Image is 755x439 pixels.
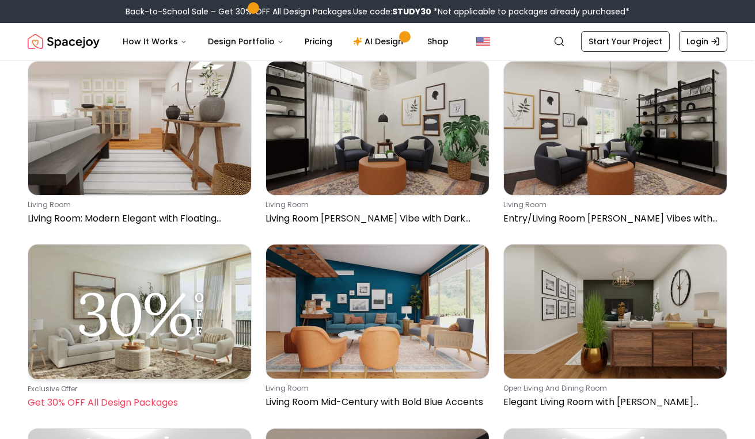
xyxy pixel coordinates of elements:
a: Shop [418,30,458,53]
p: living room [265,200,485,209]
a: Living Room Moody Vibe with Dark Accent Wallliving roomLiving Room [PERSON_NAME] Vibe with Dark A... [265,61,490,230]
a: Get 30% OFF All Design PackagesExclusive OfferGet 30% OFF All Design Packages [28,244,252,414]
nav: Main [113,30,458,53]
p: Living Room [PERSON_NAME] Vibe with Dark Accent Wall [265,212,485,226]
b: STUDY30 [392,6,431,17]
a: Elegant Living Room with Rich Green Accent Wallopen living and dining roomElegant Living Room wit... [503,244,727,414]
button: Design Portfolio [199,30,293,53]
span: *Not applicable to packages already purchased* [431,6,629,17]
img: Living Room Moody Vibe with Dark Accent Wall [266,62,489,195]
a: Pricing [295,30,342,53]
p: Living Room Mid-Century with Bold Blue Accents [265,395,485,409]
p: Living Room: Modern Elegant with Floating Shelves [28,212,247,226]
img: Living Room Mid-Century with Bold Blue Accents [266,245,489,378]
p: Exclusive Offer [28,384,247,394]
a: AI Design [344,30,416,53]
a: Living Room Mid-Century with Bold Blue Accentsliving roomLiving Room Mid-Century with Bold Blue A... [265,244,490,414]
img: Elegant Living Room with Rich Green Accent Wall [504,245,727,378]
div: Back-to-School Sale – Get 30% OFF All Design Packages. [126,6,629,17]
a: Start Your Project [581,31,670,52]
p: living room [503,200,723,209]
img: Living Room: Modern Elegant with Floating Shelves [28,62,251,195]
a: Living Room: Modern Elegant with Floating Shelvesliving roomLiving Room: Modern Elegant with Floa... [28,61,252,230]
p: Get 30% OFF All Design Packages [28,396,247,410]
p: living room [28,200,247,209]
img: Entry/Living Room Moody Vibes with Dark Gray Accent [504,62,727,195]
img: Spacejoy Logo [28,30,100,53]
p: Elegant Living Room with [PERSON_NAME] Accent Wall [503,395,723,409]
p: living room [265,384,485,393]
a: Spacejoy [28,30,100,53]
img: Get 30% OFF All Design Packages [28,245,251,379]
span: Use code: [353,6,431,17]
button: How It Works [113,30,196,53]
img: United States [476,35,490,48]
p: open living and dining room [503,384,723,393]
a: Login [679,31,727,52]
a: Entry/Living Room Moody Vibes with Dark Gray Accentliving roomEntry/Living Room [PERSON_NAME] Vib... [503,61,727,230]
nav: Global [28,23,727,60]
p: Entry/Living Room [PERSON_NAME] Vibes with Dark Gray Accent [503,212,723,226]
